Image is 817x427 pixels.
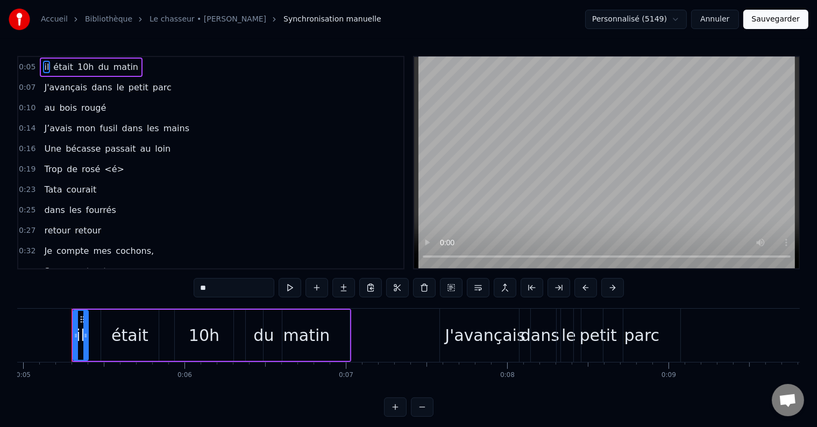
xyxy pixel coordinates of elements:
span: 0:34 [19,266,35,277]
span: 0:23 [19,184,35,195]
span: cochons, [115,245,155,257]
span: retour [43,224,72,237]
div: 10h [189,323,219,347]
div: 0:05 [16,371,31,380]
div: petit [580,323,617,347]
span: dans [43,204,66,216]
span: matin [112,61,139,73]
span: mes [92,245,112,257]
span: les [68,204,83,216]
a: Accueil [41,14,68,25]
div: Ouvrir le chat [772,384,804,416]
div: matin [283,323,330,347]
span: au [43,102,56,114]
span: passait [104,143,137,155]
span: 0:14 [19,123,35,134]
span: bécasse [65,143,102,155]
nav: breadcrumb [41,14,381,25]
img: youka [9,9,30,30]
span: il [43,61,50,73]
span: fusil [99,122,119,134]
span: 0:27 [19,225,35,236]
span: 10h [76,61,95,73]
span: courait [65,183,97,196]
div: 0:07 [339,371,353,380]
span: rougé [80,102,107,114]
span: dans [121,122,144,134]
div: il [76,323,86,347]
span: petit [127,81,150,94]
div: 0:09 [662,371,676,380]
button: Annuler [691,10,738,29]
a: Bibliothèque [85,14,132,25]
span: J’avais [43,122,73,134]
span: mon [62,265,83,277]
span: tracteur [86,265,122,277]
span: J'avançais [43,81,88,94]
div: du [253,323,274,347]
div: 0:06 [177,371,192,380]
a: Le chasseur • [PERSON_NAME] [150,14,266,25]
div: J'avançais [445,323,525,347]
span: au [139,143,152,155]
span: de [66,163,79,175]
span: loin [154,143,172,155]
span: 0:16 [19,144,35,154]
span: était [52,61,74,73]
span: les [146,122,160,134]
span: Trop [43,163,63,175]
div: 0:08 [500,371,515,380]
span: 0:10 [19,103,35,113]
span: bois [58,102,78,114]
span: dans [90,81,113,94]
span: 0:25 [19,205,35,216]
span: le [116,81,125,94]
span: parc [152,81,173,94]
span: Tata [43,183,63,196]
span: <é> [103,163,125,175]
span: Synchronisation manuelle [283,14,381,25]
span: Je [43,245,53,257]
span: mon [75,122,97,134]
span: rosé [81,163,101,175]
span: 0:19 [19,164,35,175]
span: 0:32 [19,246,35,257]
span: 0:07 [19,82,35,93]
span: 0:05 [19,62,35,73]
button: Sauvegarder [743,10,808,29]
div: le [562,323,576,347]
div: dans [521,323,559,347]
div: était [111,323,148,347]
span: Une [43,143,62,155]
span: du [97,61,110,73]
span: fourrés [85,204,117,216]
span: mains [162,122,190,134]
span: Sur [43,265,60,277]
span: retour [74,224,102,237]
span: compte [55,245,90,257]
div: parc [624,323,660,347]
